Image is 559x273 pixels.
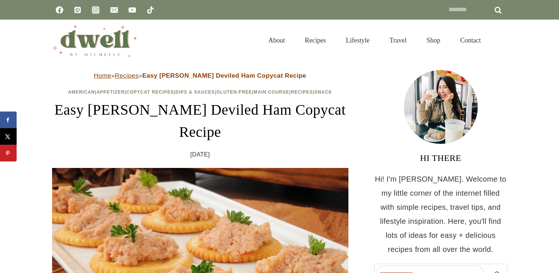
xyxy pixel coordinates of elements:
h3: HI THERE [374,151,507,165]
a: YouTube [125,3,140,17]
a: Lifestyle [336,27,379,53]
a: Recipes [295,27,336,53]
a: Instagram [88,3,103,17]
button: View Search Form [495,34,507,47]
span: | | | | | | | [68,90,332,95]
a: Gluten-Free [217,90,252,95]
a: About [258,27,295,53]
span: » » [94,72,306,79]
img: DWELL by michelle [52,23,137,57]
a: Facebook [52,3,67,17]
a: Pinterest [70,3,85,17]
a: American [68,90,95,95]
a: Shop [416,27,450,53]
a: Travel [379,27,416,53]
a: Recipes [291,90,313,95]
h1: Easy [PERSON_NAME] Deviled Ham Copycat Recipe [52,99,348,143]
a: Appetizer [96,90,125,95]
a: TikTok [143,3,158,17]
a: Snack [314,90,332,95]
a: Home [94,72,111,79]
p: Hi! I'm [PERSON_NAME]. Welcome to my little corner of the internet filled with simple recipes, tr... [374,172,507,256]
a: Contact [450,27,491,53]
a: Email [107,3,122,17]
a: Copycat Recipes [126,90,174,95]
strong: Easy [PERSON_NAME] Deviled Ham Copycat Recipe [142,72,306,79]
nav: Primary Navigation [258,27,491,53]
a: Main Course [253,90,289,95]
a: Dips & Sauces [175,90,215,95]
time: [DATE] [190,149,210,160]
a: Recipes [115,72,139,79]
